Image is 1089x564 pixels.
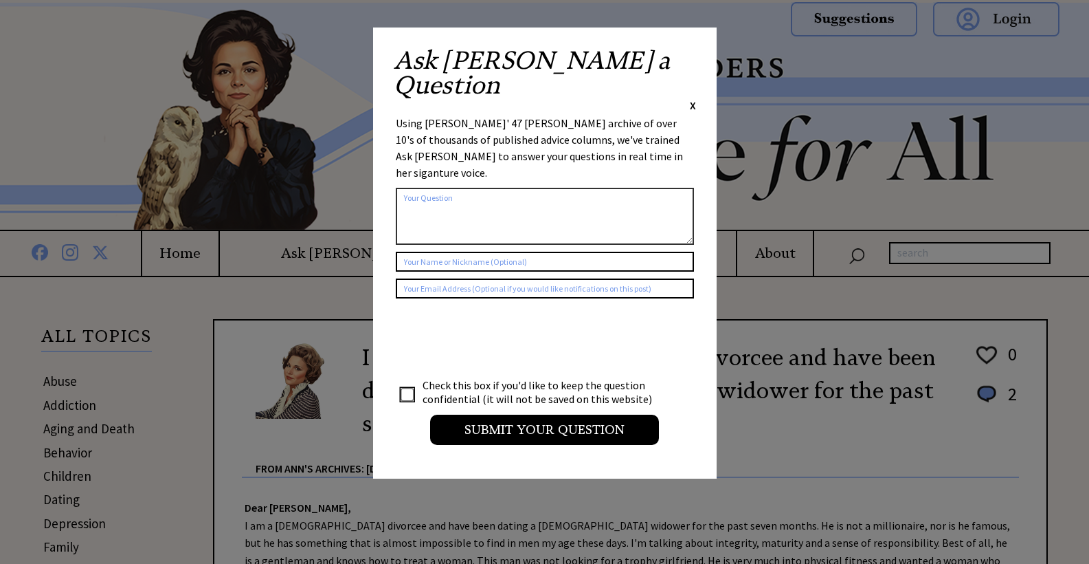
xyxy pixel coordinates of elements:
div: Using [PERSON_NAME]' 47 [PERSON_NAME] archive of over 10's of thousands of published advice colum... [396,115,694,181]
input: Your Email Address (Optional if you would like notifications on this post) [396,279,694,299]
td: Check this box if you'd like to keep the question confidential (it will not be saved on this webs... [422,378,665,406]
iframe: reCAPTCHA [396,312,605,366]
input: Submit your Question [430,415,659,445]
h2: Ask [PERSON_NAME] a Question [394,48,696,98]
span: X [690,98,696,112]
input: Your Name or Nickname (Optional) [396,252,694,272]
